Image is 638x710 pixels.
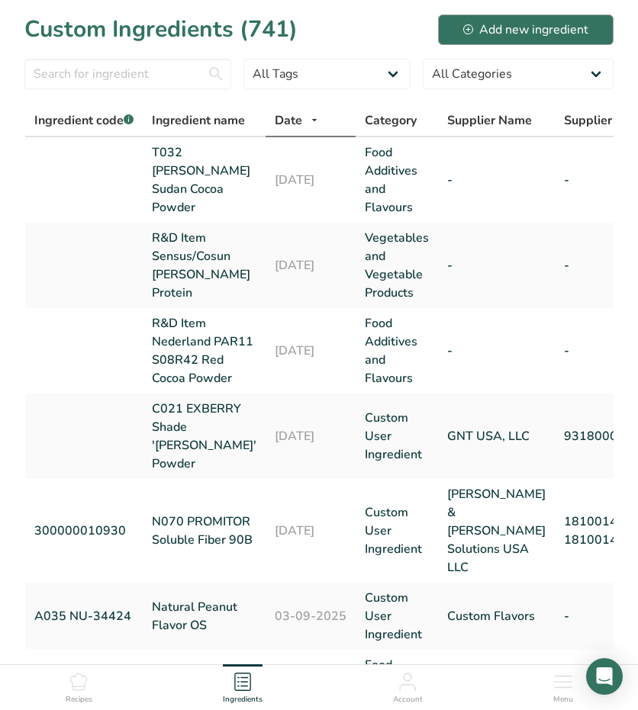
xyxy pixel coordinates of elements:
[447,485,546,577] a: [PERSON_NAME] & [PERSON_NAME] Solutions USA LLC
[66,665,92,706] a: Recipes
[275,342,346,360] a: [DATE]
[365,314,429,387] a: Food Additives and Flavours
[463,21,588,39] div: Add new ingredient
[393,694,423,705] span: Account
[275,111,302,130] span: Date
[152,229,256,302] a: R&D Item Sensus/Cosun [PERSON_NAME] Protein
[152,143,256,217] a: T032 [PERSON_NAME] Sudan Cocoa Powder
[223,694,263,705] span: Ingredients
[275,427,346,445] a: [DATE]
[24,59,231,89] input: Search for ingredient
[152,598,256,635] a: Natural Peanut Flavor OS
[24,12,298,47] h1: Custom Ingredients (741)
[275,256,346,275] a: [DATE]
[152,111,245,130] span: Ingredient name
[34,112,134,129] span: Ingredient code
[152,512,256,549] a: N070 PROMITOR Soluble Fiber 90B
[365,589,429,644] a: Custom User Ingredient
[365,503,429,558] a: Custom User Ingredient
[438,14,614,45] button: Add new ingredient
[275,607,346,625] a: 03-09-2025
[447,342,546,360] a: -
[586,658,623,695] div: Open Intercom Messenger
[34,607,134,625] a: A035 NU-34424
[152,400,256,473] a: C021 EXBERRY Shade '[PERSON_NAME]' Powder
[447,427,546,445] a: GNT USA, LLC
[365,409,429,464] a: Custom User Ingredient
[447,111,532,130] span: Supplier Name
[365,111,417,130] span: Category
[447,256,546,275] a: -
[553,694,573,705] span: Menu
[223,665,263,706] a: Ingredients
[365,143,429,217] a: Food Additives and Flavours
[447,607,546,625] a: Custom Flavors
[275,522,346,540] a: [DATE]
[152,314,256,387] a: R&D Item Nederland PAR11 S08R42 Red Cocoa Powder
[34,522,134,540] a: 300000010930
[393,665,423,706] a: Account
[447,171,546,189] a: -
[275,171,346,189] a: [DATE]
[66,694,92,705] span: Recipes
[365,229,429,302] a: Vegetables and Vegetable Products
